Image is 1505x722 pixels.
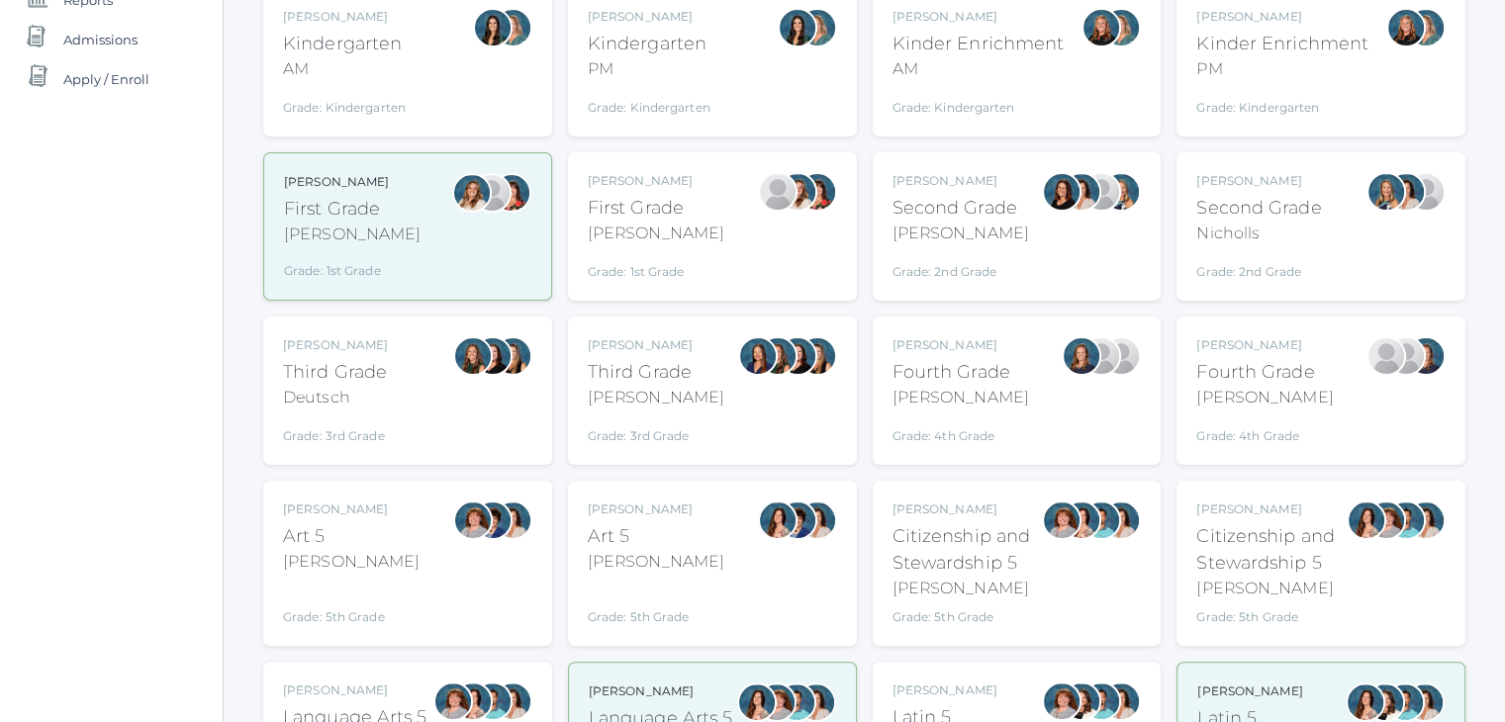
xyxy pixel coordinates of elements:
[893,386,1029,409] div: [PERSON_NAME]
[1082,681,1121,721] div: Westen Taylor
[1405,682,1445,722] div: Cari Burke
[893,172,1029,190] div: [PERSON_NAME]
[1062,336,1101,376] div: Ellie Bradley
[589,682,733,700] div: [PERSON_NAME]
[1101,500,1141,540] div: Cari Burke
[588,57,710,81] div: PM
[493,336,532,376] div: Juliana Fowler
[893,681,1029,699] div: [PERSON_NAME]
[588,523,724,550] div: Art 5
[283,386,388,409] div: Deutsch
[588,195,724,222] div: First Grade
[588,386,724,409] div: [PERSON_NAME]
[1082,500,1121,540] div: Westen Taylor
[893,417,1029,445] div: Grade: 4th Grade
[588,417,724,445] div: Grade: 3rd Grade
[1196,57,1368,81] div: PM
[1062,681,1101,721] div: Teresa Deutsch
[1406,8,1446,47] div: Maureen Doyle
[452,173,492,213] div: Liv Barber
[588,31,710,57] div: Kindergarten
[1042,500,1082,540] div: Sarah Bence
[1385,682,1425,722] div: Westen Taylor
[283,582,420,626] div: Grade: 5th Grade
[1386,336,1426,376] div: Heather Porter
[1082,336,1121,376] div: Lydia Chaffin
[283,500,420,518] div: [PERSON_NAME]
[1196,253,1321,281] div: Grade: 2nd Grade
[1082,172,1121,212] div: Sarah Armstrong
[1196,222,1321,245] div: Nicholls
[1082,8,1121,47] div: Nicole Dean
[1196,89,1368,117] div: Grade: Kindergarten
[1196,336,1333,354] div: [PERSON_NAME]
[283,359,388,386] div: Third Grade
[778,500,817,540] div: Carolyn Sugimoto
[473,8,513,47] div: Jordyn Dewey
[473,336,513,376] div: Katie Watters
[1196,359,1333,386] div: Fourth Grade
[1042,172,1082,212] div: Emily Balli
[1406,172,1446,212] div: Sarah Armstrong
[284,223,421,246] div: [PERSON_NAME]
[1366,172,1406,212] div: Courtney Nicholls
[893,31,1065,57] div: Kinder Enrichment
[453,681,493,721] div: Rebecca Salazar
[493,500,532,540] div: Cari Burke
[588,89,710,117] div: Grade: Kindergarten
[1101,681,1141,721] div: Cari Burke
[893,57,1065,81] div: AM
[1101,8,1141,47] div: Maureen Doyle
[893,500,1043,518] div: [PERSON_NAME]
[473,500,513,540] div: Carolyn Sugimoto
[1366,500,1406,540] div: Sarah Bence
[588,8,710,26] div: [PERSON_NAME]
[758,172,798,212] div: Jaimie Watson
[1101,172,1141,212] div: Courtney Nicholls
[1365,682,1405,722] div: Teresa Deutsch
[1196,500,1347,518] div: [PERSON_NAME]
[1197,682,1334,700] div: [PERSON_NAME]
[1196,417,1333,445] div: Grade: 4th Grade
[588,359,724,386] div: Third Grade
[893,577,1043,600] div: [PERSON_NAME]
[283,336,388,354] div: [PERSON_NAME]
[492,173,531,213] div: Heather Wallock
[473,681,513,721] div: Westen Taylor
[283,681,427,699] div: [PERSON_NAME]
[1196,523,1347,577] div: Citizenship and Stewardship 5
[1042,681,1082,721] div: Sarah Bence
[1196,31,1368,57] div: Kinder Enrichment
[1346,682,1385,722] div: Rebecca Salazar
[778,8,817,47] div: Jordyn Dewey
[283,417,388,445] div: Grade: 3rd Grade
[284,254,421,280] div: Grade: 1st Grade
[1406,336,1446,376] div: Ellie Bradley
[798,336,837,376] div: Juliana Fowler
[1196,195,1321,222] div: Second Grade
[893,336,1029,354] div: [PERSON_NAME]
[1196,577,1347,600] div: [PERSON_NAME]
[588,336,724,354] div: [PERSON_NAME]
[1386,500,1426,540] div: Westen Taylor
[893,195,1029,222] div: Second Grade
[893,523,1043,577] div: Citizenship and Stewardship 5
[493,681,532,721] div: Cari Burke
[283,57,406,81] div: AM
[757,682,797,722] div: Sarah Bence
[63,20,138,59] span: Admissions
[284,196,421,223] div: First Grade
[1196,172,1321,190] div: [PERSON_NAME]
[1196,608,1347,626] div: Grade: 5th Grade
[798,500,837,540] div: Cari Burke
[283,550,420,574] div: [PERSON_NAME]
[798,8,837,47] div: Maureen Doyle
[1406,500,1446,540] div: Cari Burke
[758,500,798,540] div: Rebecca Salazar
[798,172,837,212] div: Heather Wallock
[1386,8,1426,47] div: Nicole Dean
[777,682,816,722] div: Westen Taylor
[893,89,1065,117] div: Grade: Kindergarten
[1386,172,1426,212] div: Cari Burke
[778,172,817,212] div: Liv Barber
